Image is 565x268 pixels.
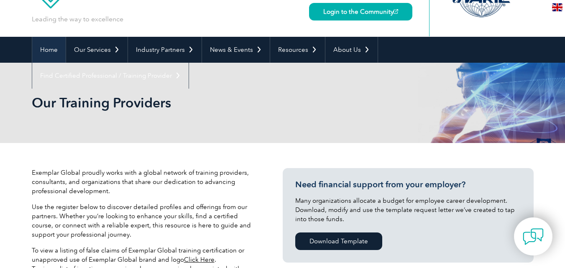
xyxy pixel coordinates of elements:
a: About Us [325,37,378,63]
a: Home [32,37,66,63]
p: Use the register below to discover detailed profiles and offerings from our partners. Whether you... [32,202,258,239]
a: Find Certified Professional / Training Provider [32,63,189,89]
a: Resources [270,37,325,63]
p: Many organizations allocate a budget for employee career development. Download, modify and use th... [295,196,521,224]
a: Our Services [66,37,128,63]
p: Leading the way to excellence [32,15,123,24]
a: Login to the Community [309,3,412,20]
h3: Need financial support from your employer? [295,179,521,190]
a: Click Here [184,256,215,263]
a: Industry Partners [128,37,202,63]
a: Download Template [295,232,382,250]
h2: Our Training Providers [32,96,383,110]
img: contact-chat.png [523,226,544,247]
a: News & Events [202,37,270,63]
p: Exemplar Global proudly works with a global network of training providers, consultants, and organ... [32,168,258,196]
img: open_square.png [394,9,398,14]
img: en [552,3,562,11]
